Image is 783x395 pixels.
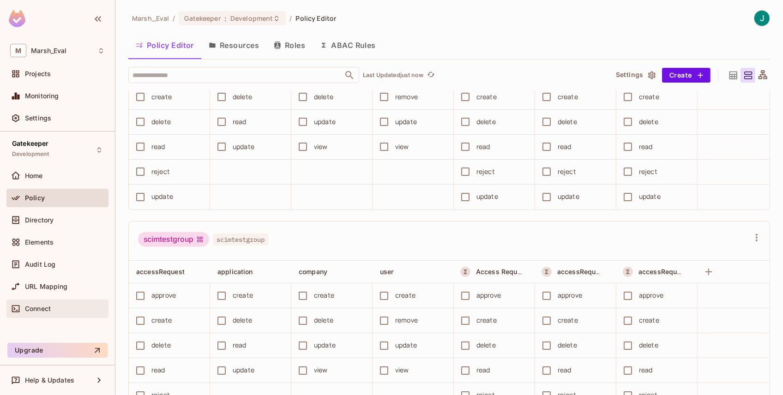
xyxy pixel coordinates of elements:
div: create [151,92,172,102]
span: accessRequest [136,268,185,275]
div: update [151,192,173,202]
span: accessRequest_Tier1_GK_Onboarding [557,267,675,276]
span: Gatekeeper [12,140,49,147]
div: create [639,315,659,325]
div: delete [151,340,171,350]
img: Joe Buselmeier [754,11,770,26]
div: delete [233,315,252,325]
div: read [233,117,247,127]
div: read [476,142,490,152]
button: Roles [266,34,313,57]
button: Settings [612,68,658,83]
button: Create [662,68,711,83]
div: remove [395,315,418,325]
span: Development [230,14,273,23]
button: A Resource Set is a dynamically conditioned resource, defined by real-time criteria. [623,267,633,277]
span: refresh [427,71,435,80]
div: create [314,290,334,300]
span: Policy [25,194,45,202]
span: Workspace: Marsh_Eval [31,47,67,54]
div: read [639,142,653,152]
button: ABAC Rules [313,34,383,57]
div: delete [558,117,577,127]
div: delete [314,315,333,325]
div: view [395,365,409,375]
div: view [395,142,409,152]
div: update [395,340,417,350]
button: Upgrade [7,343,108,358]
div: read [558,142,572,152]
span: Monitoring [25,92,59,100]
div: update [233,142,254,152]
button: Open [343,69,356,82]
div: delete [639,117,658,127]
span: user [380,268,394,275]
span: Connect [25,305,51,312]
div: approve [639,290,663,300]
div: read [151,365,165,375]
span: Development [12,150,49,158]
span: Click to refresh data [423,70,436,81]
span: URL Mapping [25,283,68,290]
span: Home [25,172,43,180]
div: create [639,92,659,102]
div: read [151,142,165,152]
div: delete [476,117,496,127]
span: scimtestgroup [213,233,268,245]
div: delete [558,340,577,350]
div: delete [639,340,658,350]
div: update [233,365,254,375]
span: : [224,15,227,22]
span: Policy Editor [296,14,337,23]
li: / [173,14,175,23]
span: Access Request [GEOGRAPHIC_DATA] Based [476,267,618,276]
div: reject [151,167,170,177]
div: view [314,142,328,152]
div: approve [558,290,582,300]
div: update [314,117,336,127]
div: update [395,117,417,127]
button: A Resource Set is a dynamically conditioned resource, defined by real-time criteria. [542,267,552,277]
div: create [558,92,578,102]
div: remove [395,92,418,102]
div: create [395,290,416,300]
div: read [639,365,653,375]
span: Elements [25,239,54,246]
div: read [558,365,572,375]
div: reject [639,167,657,177]
div: reject [476,167,495,177]
div: read [476,365,490,375]
span: accessRequest_Tier2_GK_Onboarding [638,267,757,276]
span: Audit Log [25,261,55,268]
div: view [314,365,328,375]
div: approve [476,290,501,300]
div: create [558,315,578,325]
span: application [217,268,253,275]
div: create [476,92,497,102]
div: create [476,315,497,325]
div: reject [558,167,576,177]
div: delete [314,92,333,102]
div: read [233,340,247,350]
span: M [10,44,26,57]
span: the active workspace [132,14,169,23]
div: delete [151,117,171,127]
span: Gatekeeper [184,14,220,23]
div: delete [233,92,252,102]
div: update [639,192,661,202]
li: / [289,14,292,23]
span: Help & Updates [25,377,74,384]
div: delete [476,340,496,350]
div: create [151,315,172,325]
button: refresh [425,70,436,81]
div: approve [151,290,176,300]
button: Policy Editor [128,34,201,57]
div: update [314,340,336,350]
div: update [558,192,579,202]
img: SReyMgAAAABJRU5ErkJggg== [9,10,25,27]
button: Resources [201,34,266,57]
span: Settings [25,114,51,122]
div: create [233,290,253,300]
span: company [299,268,327,275]
div: scimtestgroup [138,232,209,247]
